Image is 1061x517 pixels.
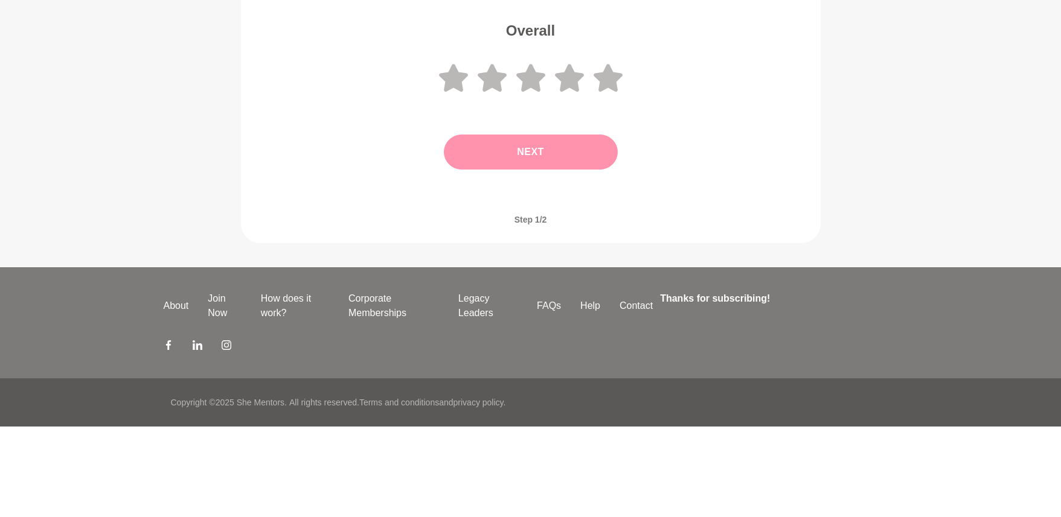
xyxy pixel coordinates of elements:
a: LinkedIn [193,340,202,354]
a: Contact [610,299,662,313]
a: Terms and conditions [359,398,439,407]
p: Copyright © 2025 She Mentors . [171,396,287,409]
a: Facebook [164,340,173,354]
a: privacy policy [454,398,504,407]
a: About [154,299,199,313]
a: Instagram [222,340,231,354]
a: How does it work? [251,291,339,320]
a: Legacy Leaders [449,291,527,320]
span: Step 1/2 [500,201,562,238]
a: Join Now [198,291,251,320]
a: Help [571,299,610,313]
h4: Thanks for subscribing! [660,291,890,306]
a: Corporate Memberships [339,291,449,320]
p: All rights reserved. and . [289,396,505,409]
a: FAQs [527,299,571,313]
h5: Overall [258,22,804,40]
